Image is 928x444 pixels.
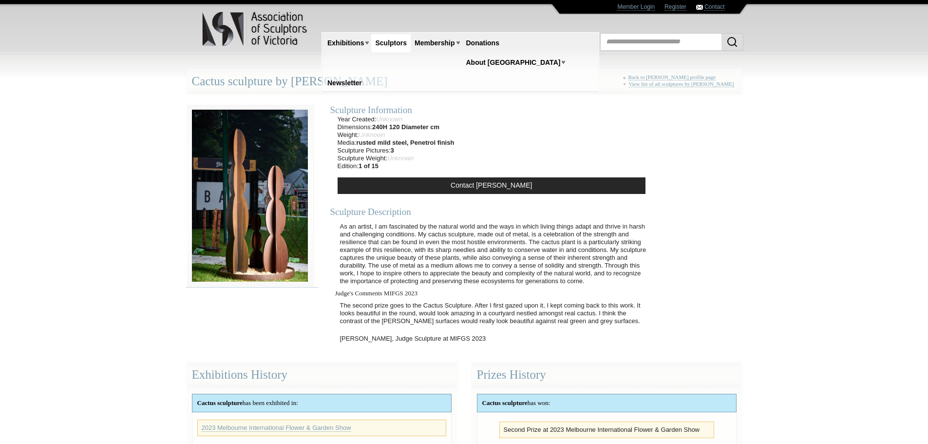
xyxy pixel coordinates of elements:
a: 2023 Melbourne International Flower & Garden Show [202,424,351,432]
strong: 3 [391,147,394,154]
a: Exhibitions [323,34,368,52]
img: Contact ASV [696,5,703,10]
div: Cactus sculpture by [PERSON_NAME] [187,69,742,95]
div: Prizes History [472,362,742,388]
span: Unknown [387,154,414,162]
li: Sculpture Weight: [338,154,455,162]
div: Exhibitions History [187,362,457,388]
li: Sculpture Pictures: [338,147,455,154]
a: Contact [PERSON_NAME] [338,177,645,194]
a: Sculptors [371,34,411,52]
span: Unknown [359,131,385,138]
a: Membership [411,34,458,52]
h3: Judge's Comments MIFGS 2023 [335,290,653,297]
p: [PERSON_NAME], Judge Sculpture at MIFGS 2023 [335,330,653,347]
img: logo.png [202,10,309,48]
a: Back to [PERSON_NAME] profile page [628,74,716,80]
li: Second Prize at 2023 Melbourne International Flower & Garden Show [504,426,710,434]
div: Sculpture Information [330,104,653,116]
li: Weight: [338,131,455,139]
li: Dimensions: [338,123,455,131]
a: Newsletter [323,74,366,92]
a: View list of all sculptures by [PERSON_NAME] [628,81,734,87]
p: The second prize goes to the Cactus Sculpture. After I first gazed upon it, I kept coming back to... [335,297,653,330]
span: Unknown [376,116,402,123]
p: As an artist, I am fascinated by the natural world and the ways in which living things adapt and ... [335,218,653,290]
div: « + [623,74,737,91]
img: Search [726,36,738,48]
strong: rusted mild steel, Penetrol finish [357,139,455,146]
a: About [GEOGRAPHIC_DATA] [462,54,565,72]
li: Year Created: [338,116,455,123]
strong: 1 of 15 [359,162,379,170]
strong: Cactus sculpture [482,399,528,406]
a: Donations [462,34,503,52]
strong: Cactus sculpture [197,399,243,406]
img: 090-04__medium.jpg [187,104,313,288]
div: has been exhibited in: [192,394,451,412]
li: Media: [338,139,455,147]
strong: 240H 120 Diameter cm [372,123,439,131]
a: Member Login [617,3,655,11]
a: Contact [704,3,724,11]
div: Sculpture Description [330,206,653,217]
a: Register [664,3,686,11]
li: Edition: [338,162,455,170]
div: has won: [477,394,736,412]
